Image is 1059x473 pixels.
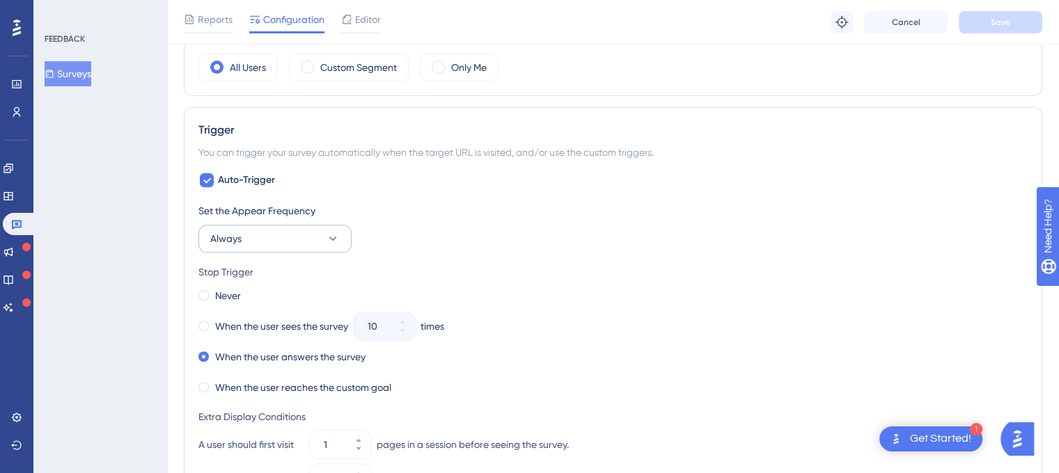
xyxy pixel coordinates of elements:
label: When the user sees the survey [215,318,348,335]
label: Custom Segment [320,59,397,76]
span: Configuration [263,11,324,28]
button: Save [959,11,1042,33]
button: Always [198,225,352,252]
button: Cancel [864,11,948,33]
span: Editor [355,11,381,28]
div: FEEDBACK [45,33,85,45]
label: Never [215,287,241,304]
span: Cancel [892,17,920,28]
div: Trigger [198,122,1028,138]
div: 1 [970,423,982,435]
div: A user should first visit [198,436,304,453]
div: pages in a session before seeing the survey. [377,436,569,453]
label: When the user answers the survey [215,348,366,365]
div: You can trigger your survey automatically when the target URL is visited, and/or use the custom t... [198,144,1028,161]
div: Stop Trigger [198,264,1028,280]
img: launcher-image-alternative-text [888,431,904,447]
label: Only Me [451,59,487,76]
span: Save [991,17,1010,28]
span: Auto-Trigger [218,172,275,189]
div: Get Started! [910,431,971,447]
span: Always [210,230,242,247]
span: Need Help? [33,3,87,20]
div: Extra Display Conditions [198,408,1028,425]
span: Reports [198,11,233,28]
button: Surveys [45,61,91,86]
div: Open Get Started! checklist, remaining modules: 1 [879,426,982,451]
label: All Users [230,59,266,76]
div: times [421,318,444,335]
label: When the user reaches the custom goal [215,379,391,396]
iframe: UserGuiding AI Assistant Launcher [1001,418,1042,460]
div: Set the Appear Frequency [198,202,1028,219]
